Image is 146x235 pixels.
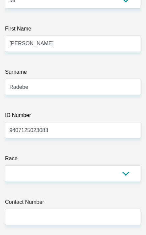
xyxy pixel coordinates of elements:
input: Surname [5,79,141,95]
input: First Name [5,36,141,52]
label: Surname [5,68,141,79]
input: Contact Number [5,209,141,225]
input: ID Number [5,122,141,138]
label: Contact Number [5,198,141,209]
label: First Name [5,25,141,36]
label: ID Number [5,111,141,122]
label: Race [5,155,141,165]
